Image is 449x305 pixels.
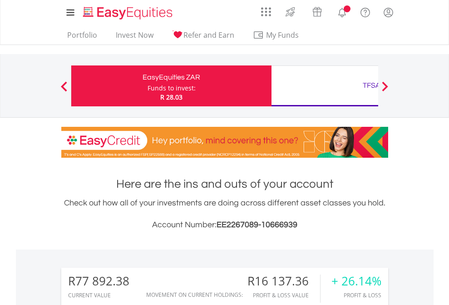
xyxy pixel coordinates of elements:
img: grid-menu-icon.svg [261,7,271,17]
div: Profit & Loss [331,292,381,298]
a: AppsGrid [255,2,277,17]
img: EasyCredit Promotion Banner [61,127,388,158]
div: R77 892.38 [68,275,129,288]
h1: Here are the ins and outs of your account [61,176,388,192]
a: Refer and Earn [168,30,238,45]
button: Previous [55,86,73,95]
div: Check out how all of your investments are doing across different asset classes you hold. [61,197,388,231]
div: R16 137.36 [247,275,320,288]
div: Profit & Loss Value [247,292,320,298]
span: My Funds [253,29,312,41]
a: Vouchers [304,2,331,19]
h3: Account Number: [61,219,388,231]
a: FAQ's and Support [354,2,377,20]
div: CURRENT VALUE [68,292,129,298]
div: + 26.14% [331,275,381,288]
a: Portfolio [64,30,101,45]
div: Funds to invest: [148,84,196,93]
img: vouchers-v2.svg [310,5,325,19]
span: R 28.03 [160,93,183,101]
div: Movement on Current Holdings: [146,292,243,298]
div: EasyEquities ZAR [77,71,266,84]
a: My Profile [377,2,400,22]
a: Home page [79,2,176,20]
button: Next [376,86,394,95]
a: Invest Now [112,30,157,45]
img: EasyEquities_Logo.png [81,5,176,20]
span: Refer and Earn [183,30,234,40]
span: EE2267089-10666939 [217,220,297,229]
img: thrive-v2.svg [283,5,298,19]
a: Notifications [331,2,354,20]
